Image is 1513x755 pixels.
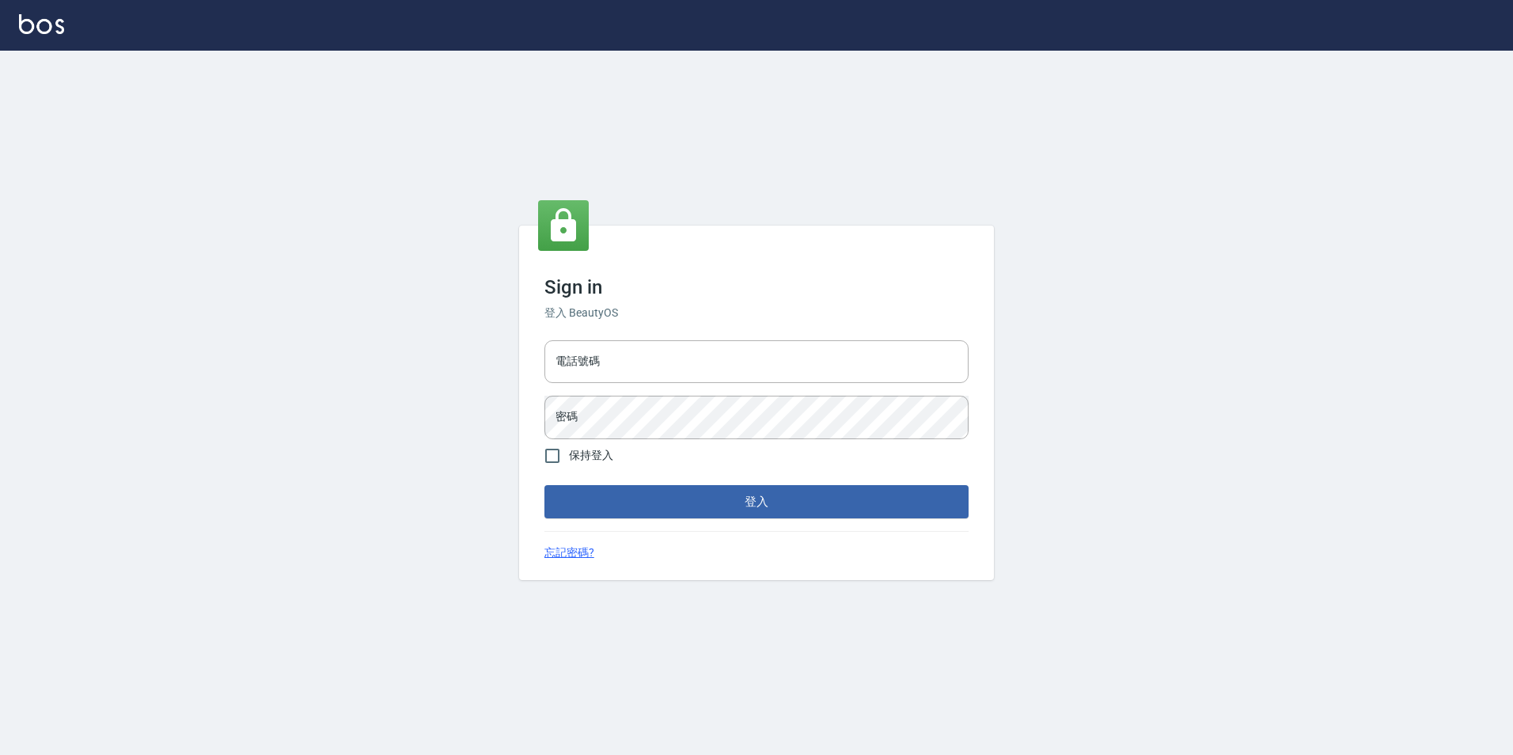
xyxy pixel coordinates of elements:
span: 保持登入 [569,447,613,464]
a: 忘記密碼? [544,544,594,561]
h3: Sign in [544,276,969,298]
button: 登入 [544,485,969,518]
h6: 登入 BeautyOS [544,305,969,321]
img: Logo [19,14,64,34]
